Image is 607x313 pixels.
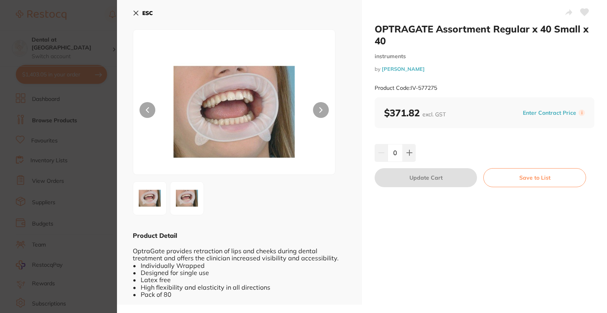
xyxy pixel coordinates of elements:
small: by [375,66,594,72]
button: Enter Contract Price [520,109,579,117]
button: ESC [133,6,153,20]
b: Product Detail [133,231,177,239]
img: NS5qcGc [173,49,295,175]
div: OptraGate provides retraction of lips and cheeks during dental treatment and offers the clinician... [133,240,346,298]
a: [PERSON_NAME] [382,66,425,72]
img: NS5qcGc [136,184,164,212]
b: ESC [142,9,153,17]
small: instruments [375,53,594,60]
h2: OPTRAGATE Assortment Regular x 40 Small x 40 [375,23,594,47]
small: Product Code: IV-577275 [375,85,437,91]
label: i [579,110,585,116]
button: Save to List [483,168,586,187]
span: excl. GST [422,111,446,118]
b: $371.82 [384,107,446,119]
img: NV8yLmpwZw [173,184,201,212]
button: Update Cart [375,168,477,187]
